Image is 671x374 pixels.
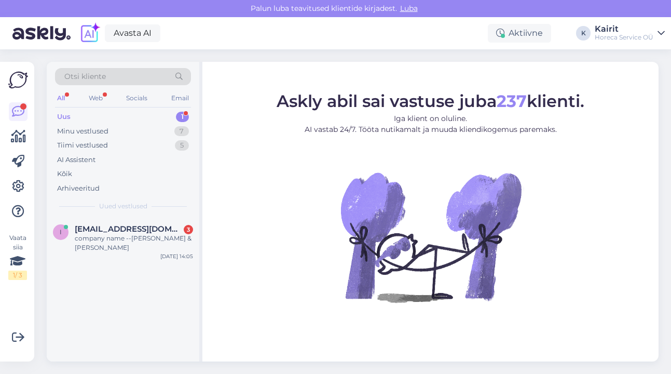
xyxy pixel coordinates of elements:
[105,24,160,42] a: Avasta AI
[169,91,191,105] div: Email
[277,113,584,135] p: Iga klient on oluline. AI vastab 24/7. Tööta nutikamalt ja muuda kliendikogemus paremaks.
[8,233,27,280] div: Vaata siia
[75,224,183,234] span: ivink.vj@gmail.com
[8,70,28,90] img: Askly Logo
[160,252,193,260] div: [DATE] 14:05
[175,140,189,151] div: 5
[277,91,584,111] span: Askly abil sai vastuse juba klienti.
[99,202,147,211] span: Uued vestlused
[174,126,189,137] div: 7
[79,22,101,44] img: explore-ai
[75,234,193,252] div: company name --[PERSON_NAME] & [PERSON_NAME]
[64,71,106,82] span: Otsi kliente
[595,33,653,42] div: Horeca Service OÜ
[57,155,95,165] div: AI Assistent
[55,91,67,105] div: All
[497,91,527,111] b: 237
[184,225,193,234] div: 3
[576,26,591,41] div: K
[397,4,421,13] span: Luba
[57,183,100,194] div: Arhiveeritud
[87,91,105,105] div: Web
[176,112,189,122] div: 1
[595,25,665,42] a: KairitHoreca Service OÜ
[57,140,108,151] div: Tiimi vestlused
[595,25,653,33] div: Kairit
[488,24,551,43] div: Aktiivne
[8,271,27,280] div: 1 / 3
[60,228,62,236] span: i
[57,169,72,179] div: Kõik
[57,126,108,137] div: Minu vestlused
[124,91,149,105] div: Socials
[57,112,71,122] div: Uus
[337,143,524,330] img: No Chat active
